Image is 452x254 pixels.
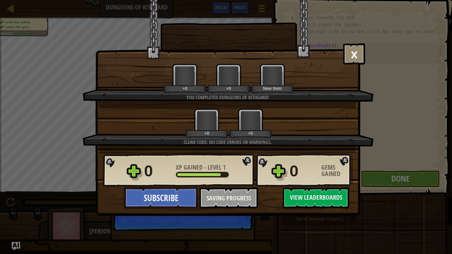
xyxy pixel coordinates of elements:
div: Clean code: no code errors or warnings. [116,139,339,146]
div: You completed Dungeons of Kithgard! [116,94,339,101]
div: +0 [187,131,227,136]
span: Level [206,163,223,172]
span: XP Gained [176,163,204,172]
div: 0 [290,160,317,182]
span: 1 [223,163,226,172]
button: View Leaderboards [283,187,349,208]
div: Gems Gained [321,164,353,177]
div: 0 [144,160,172,182]
button: Subscribe [124,187,198,208]
div: +0 [231,131,270,136]
div: +0 [209,86,249,91]
div: New Item [252,86,292,91]
div: - [176,164,226,171]
div: +0 [165,86,205,91]
button: × [343,43,365,65]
